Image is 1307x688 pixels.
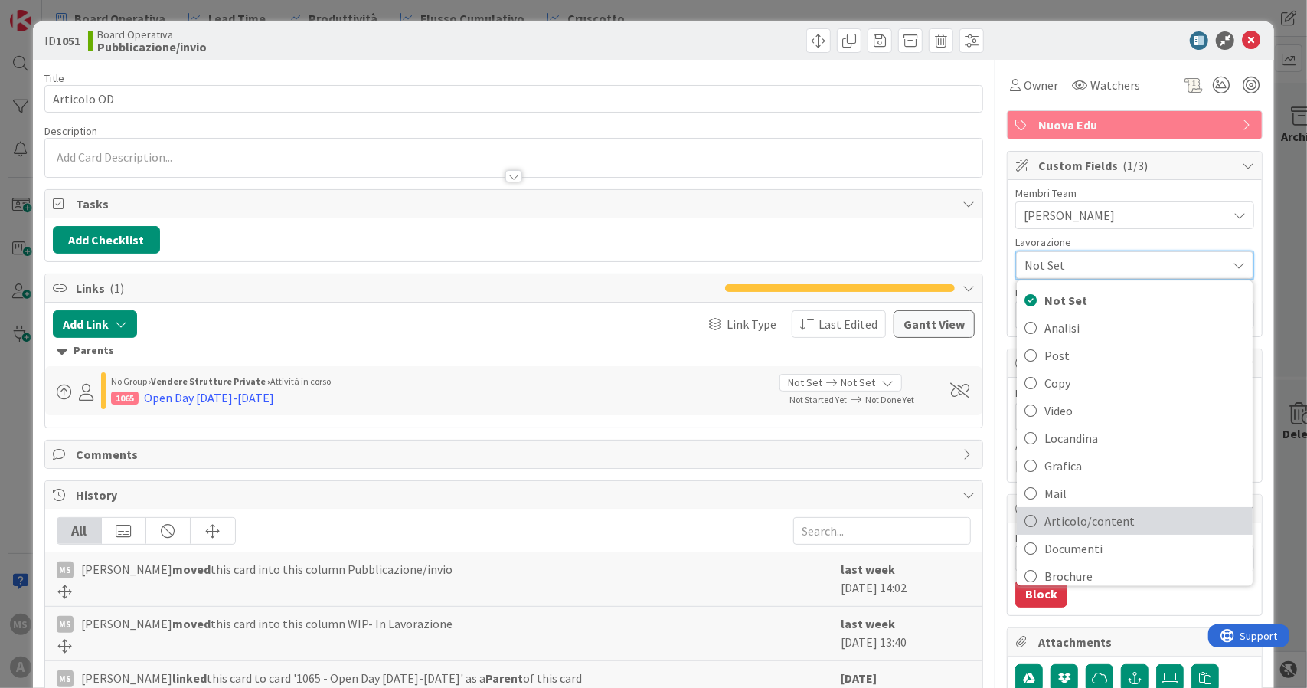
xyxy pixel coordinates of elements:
[1017,287,1253,314] a: Not Set
[1044,454,1245,477] span: Grafica
[792,310,886,338] button: Last Edited
[97,41,207,53] b: Pubblicazione/invio
[1044,399,1245,422] span: Video
[1015,287,1254,298] div: Priorità
[76,445,956,464] span: Comments
[1017,562,1253,590] a: Brochure
[1015,580,1067,608] button: Block
[1015,438,1254,454] span: Actual Dates
[57,670,74,687] div: MS
[1017,369,1253,397] a: Copy
[841,670,877,686] b: [DATE]
[1090,76,1140,94] span: Watchers
[865,394,914,405] span: Not Done Yet
[1015,385,1254,401] span: Planned Dates
[53,310,137,338] button: Add Link
[76,195,956,213] span: Tasks
[841,375,875,391] span: Not Set
[841,616,895,631] b: last week
[1038,116,1234,134] span: Nuova Edu
[819,315,877,333] span: Last Edited
[1015,237,1254,247] div: Lavorazione
[111,375,151,387] span: No Group ›
[172,616,211,631] b: moved
[44,85,984,113] input: type card name here...
[44,31,80,50] span: ID
[1015,456,1052,474] span: [DATE]
[270,375,331,387] span: Attività in corso
[1017,452,1253,480] a: Grafica
[111,392,139,405] div: 1065
[841,562,895,577] b: last week
[1017,507,1253,535] a: Articolo/content
[81,560,453,578] span: [PERSON_NAME] this card into this column Pubblicazione/invio
[788,375,822,391] span: Not Set
[57,518,102,544] div: All
[789,394,847,405] span: Not Started Yet
[1044,344,1245,367] span: Post
[1015,531,1090,545] label: Blocked Reason
[1024,76,1058,94] span: Owner
[172,670,207,686] b: linked
[1044,289,1245,312] span: Not Set
[1044,509,1245,532] span: Articolo/content
[1017,535,1253,562] a: Documenti
[841,614,971,653] div: [DATE] 13:40
[172,562,211,577] b: moved
[151,375,270,387] b: Vendere Strutture Private ›
[1044,482,1245,505] span: Mail
[81,669,582,687] span: [PERSON_NAME] this card to card '1065 - Open Day [DATE]-[DATE]' as a of this card
[1024,254,1219,276] span: Not Set
[1038,156,1234,175] span: Custom Fields
[53,226,160,254] button: Add Checklist
[485,670,523,686] b: Parent
[1044,372,1245,395] span: Copy
[57,342,972,359] div: Parents
[1044,537,1245,560] span: Documenti
[1024,206,1227,224] span: [PERSON_NAME]
[793,517,971,545] input: Search...
[109,280,124,296] span: ( 1 )
[1017,342,1253,369] a: Post
[1038,633,1234,651] span: Attachments
[1017,480,1253,507] a: Mail
[1015,188,1254,198] div: Membri Team
[894,310,975,338] button: Gantt View
[56,33,80,48] b: 1051
[1044,316,1245,339] span: Analisi
[81,614,453,633] span: [PERSON_NAME] this card into this column WIP- In Lavorazione
[57,562,74,578] div: MS
[144,388,274,407] div: Open Day [DATE]-[DATE]
[1122,158,1148,173] span: ( 1/3 )
[1017,424,1253,452] a: Locandina
[727,315,776,333] span: Link Type
[76,486,956,504] span: History
[841,560,971,598] div: [DATE] 14:02
[76,279,718,297] span: Links
[1044,427,1245,450] span: Locandina
[44,124,97,138] span: Description
[1017,314,1253,342] a: Analisi
[32,2,70,21] span: Support
[44,71,64,85] label: Title
[1017,397,1253,424] a: Video
[97,28,207,41] span: Board Operativa
[1044,565,1245,588] span: Brochure
[57,616,74,633] div: MS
